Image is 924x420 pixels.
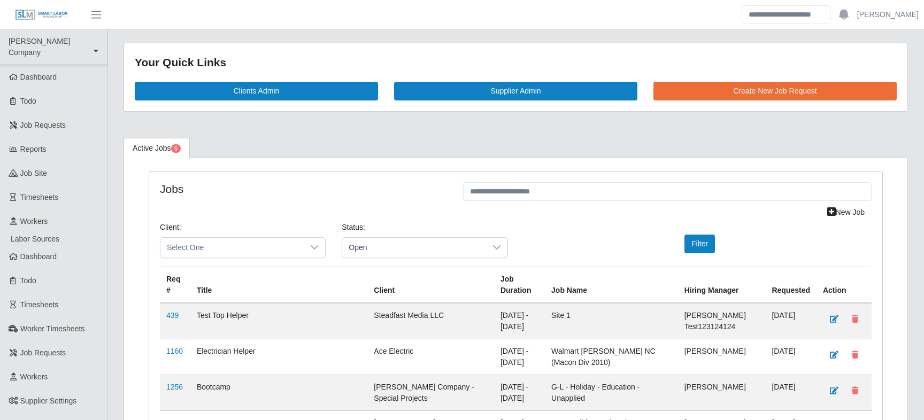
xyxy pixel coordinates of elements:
td: [DATE] [765,339,817,375]
td: Test Top Helper [190,303,367,339]
a: [PERSON_NAME] [857,9,919,20]
span: Open [342,238,486,258]
span: Job Requests [20,121,66,129]
span: Dashboard [20,73,57,81]
span: Timesheets [20,193,59,201]
span: Select One [160,238,304,258]
label: Client: [160,222,181,233]
td: Site 1 [545,303,678,339]
input: Search [742,5,830,24]
th: Job Name [545,267,678,303]
td: [DATE] - [DATE] [494,339,545,375]
td: [PERSON_NAME] [678,375,766,410]
td: [DATE] [765,303,817,339]
td: Electrician Helper [190,339,367,375]
td: [DATE] [765,375,817,410]
span: Worker Timesheets [20,324,84,333]
img: SLM Logo [15,9,68,21]
th: Client [367,267,494,303]
span: Labor Sources [11,235,59,243]
span: Todo [20,97,36,105]
td: [DATE] - [DATE] [494,303,545,339]
span: job site [20,169,48,177]
td: Steadfast Media LLC [367,303,494,339]
a: 1256 [166,383,183,391]
button: Filter [684,235,715,253]
h4: Jobs [160,182,447,196]
a: 439 [166,311,179,320]
td: Ace Electric [367,339,494,375]
label: Status: [342,222,365,233]
th: Req # [160,267,190,303]
td: [DATE] - [DATE] [494,375,545,410]
td: Bootcamp [190,375,367,410]
th: Job Duration [494,267,545,303]
td: [PERSON_NAME] Company - Special Projects [367,375,494,410]
td: Walmart [PERSON_NAME] NC (Macon Div 2010) [545,339,678,375]
td: G-L - Holiday - Education - Unapplied [545,375,678,410]
a: Create New Job Request [653,82,897,100]
span: Reports [20,145,47,153]
th: Hiring Manager [678,267,766,303]
th: Action [817,267,872,303]
span: Workers [20,217,48,225]
a: Clients Admin [135,82,378,100]
th: Title [190,267,367,303]
td: [PERSON_NAME] [678,339,766,375]
div: Your Quick Links [135,54,897,71]
span: Supplier Settings [20,396,77,405]
span: Pending Jobs [171,144,181,153]
a: Supplier Admin [394,82,637,100]
th: Requested [765,267,817,303]
td: [PERSON_NAME] Test123124124 [678,303,766,339]
a: New Job [820,203,872,222]
span: Dashboard [20,252,57,261]
span: Todo [20,276,36,285]
span: Workers [20,372,48,381]
span: Timesheets [20,300,59,309]
a: 1160 [166,347,183,355]
a: Active Jobs [124,138,190,159]
span: Job Requests [20,348,66,357]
